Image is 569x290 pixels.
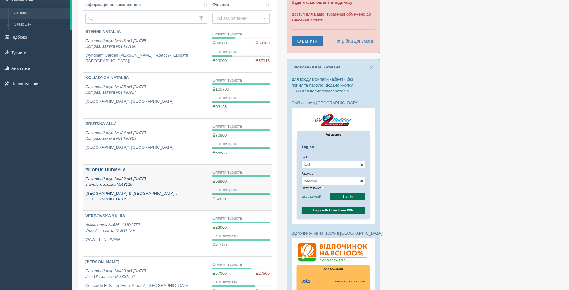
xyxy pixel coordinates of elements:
[83,72,210,118] a: KOLIADYCH NATALIIA Пакетний тур №435 від [DATE]Kompas, заявка №1430917 [GEOGRAPHIC_DATA]*, [GEOGR...
[83,165,210,210] a: BILORUS LIUDMYLA Пакетний тур №432 від [DATE]Travelon, заявка №43116 [GEOGRAPHIC_DATA] & [GEOGRAP...
[85,38,146,49] i: Пакетний тур №443 від [DATE] Kompas, заявка №1433180
[11,8,70,19] a: Активні
[212,31,270,37] div: Оплати туриста
[212,141,270,147] div: Наші витрати
[85,176,146,187] i: Пакетний тур №432 від [DATE] Travelon, заявка №43116
[216,15,262,21] span: Усі замовлення
[85,269,146,279] i: Пакетний тур №423 від [DATE] Join UP, заявка №3831551
[212,13,270,24] button: Усі замовлення
[83,119,210,164] a: BRUTSKA ALLA Пакетний тур №434 від [DATE]Kompas, заявка №1430923 [GEOGRAPHIC_DATA]*, [GEOGRAPHIC_...
[85,191,207,202] p: [GEOGRAPHIC_DATA] & [GEOGRAPHIC_DATA] , [GEOGRAPHIC_DATA]
[85,213,125,218] b: VERBOVSKA YULIIA
[292,231,382,236] a: Відпочинок на всі 100% в [GEOGRAPHIC_DATA]
[292,107,375,224] img: go2holiday-login-via-crm-for-travel-agents.png
[85,75,129,80] b: KOLIADYCH NATALIIA
[85,53,207,64] p: Wyndham Garden [PERSON_NAME] , Арабські Емірати ([GEOGRAPHIC_DATA])
[212,49,270,55] div: Наші витрати
[212,179,227,184] span: ₴58800
[255,40,270,46] span: ₴58000
[212,197,227,201] span: ₴52621
[212,262,270,268] div: Оплати туриста
[85,145,207,151] p: [GEOGRAPHIC_DATA]*, [GEOGRAPHIC_DATA]
[85,13,195,24] input: Пошук за номером замовлення, ПІБ або паспортом туриста
[212,271,227,276] span: ₴57000
[212,216,270,222] div: Оплати туриста
[85,84,146,95] i: Пакетний тур №435 від [DATE] Kompas, заявка №1430917
[292,101,358,105] a: Go2holiday у [GEOGRAPHIC_DATA]
[85,99,207,105] p: [GEOGRAPHIC_DATA]*, [GEOGRAPHIC_DATA]
[85,167,126,172] b: BILORUS LIUDMYLA
[85,283,207,289] p: Concorde El Salam Front Area 5*, [GEOGRAPHIC_DATA]
[85,260,119,264] b: [PERSON_NAME]
[212,124,270,129] div: Оплати туриста
[212,133,227,138] span: ₴70800
[85,237,207,243] p: WAW - LTN - WAW
[292,36,323,46] a: Оплатити
[212,187,270,193] div: Наші витрати
[212,170,270,175] div: Оплати туриста
[83,211,210,256] a: VERBOVSKA YULIIA Авіаквиток №425 від [DATE]Wizz Air, заявка №JGTT2F WAW - LTN - WAW
[212,279,270,285] div: Наші витрати
[330,36,373,46] a: Потрібна допомога
[255,271,270,277] span: ₴27500
[212,243,227,247] span: ₴21500
[212,2,270,8] a: Фінанси
[292,76,375,94] p: Для входу в онлайн кабінети без логіну та паролю, додано кнопку CRM для нових туроператорів.
[212,58,227,63] span: ₴29000
[85,130,146,141] i: Пакетний тур №434 від [DATE] Kompas, заявка №1430923
[212,87,229,91] span: ₴100700
[292,100,375,106] p: :
[212,225,227,230] span: ₴23600
[85,29,121,34] b: STEHNII NATALIIA
[85,121,117,126] b: BRUTSKA ALLA
[212,105,227,109] span: ₴93135
[212,151,227,155] span: ₴65583
[255,58,270,64] span: ₴57015
[212,233,270,239] div: Наші витрати
[212,41,227,45] span: ₴38000
[85,2,207,8] a: Інформація по замовленню
[370,64,373,71] span: ×
[83,26,210,72] a: STEHNII NATALIIA Пакетний тур №443 від [DATE]Kompas, заявка №1433180 Wyndham Garden [PERSON_NAME]...
[212,77,270,83] div: Оплати туриста
[212,95,270,101] div: Наші витрати
[11,19,70,30] a: Завершені
[370,64,373,71] button: Close
[292,65,340,69] a: Оновлення від 5 жовтня
[292,230,375,236] p: :
[85,222,140,233] i: Авіаквиток №425 від [DATE] Wizz Air, заявка №JGTT2F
